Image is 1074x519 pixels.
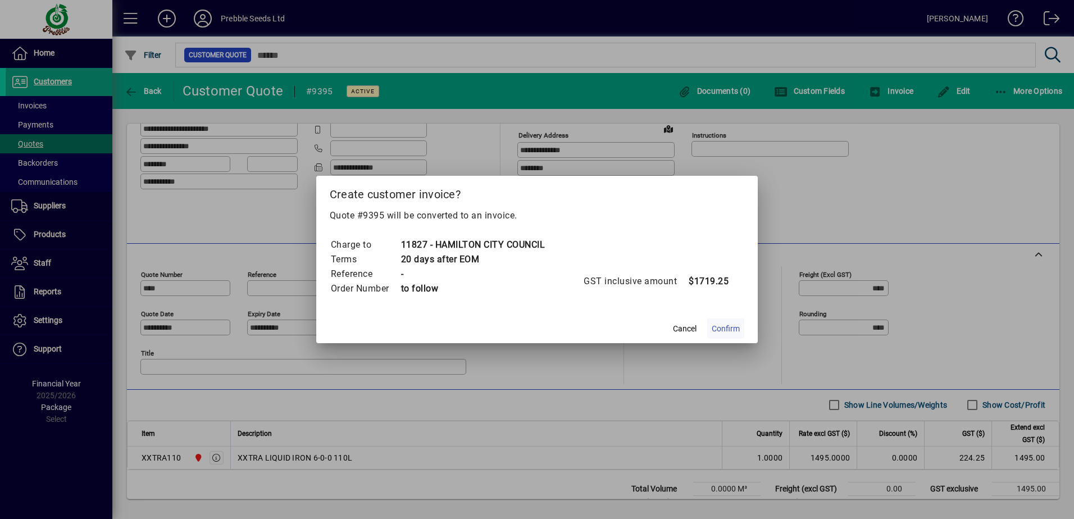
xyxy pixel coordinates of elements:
[330,209,745,222] p: Quote #9395 will be converted to an invoice.
[316,176,758,208] h2: Create customer invoice?
[401,267,545,281] td: -
[330,267,401,281] td: Reference
[707,318,744,339] button: Confirm
[330,238,401,252] td: Charge to
[583,274,688,289] td: GST inclusive amount
[330,281,401,296] td: Order Number
[401,281,545,296] td: to follow
[673,323,697,335] span: Cancel
[401,252,545,267] td: 20 days after EOM
[401,238,545,252] td: 11827 - HAMILTON CITY COUNCIL
[667,318,703,339] button: Cancel
[688,274,733,289] td: $1719.25
[330,252,401,267] td: Terms
[712,323,740,335] span: Confirm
